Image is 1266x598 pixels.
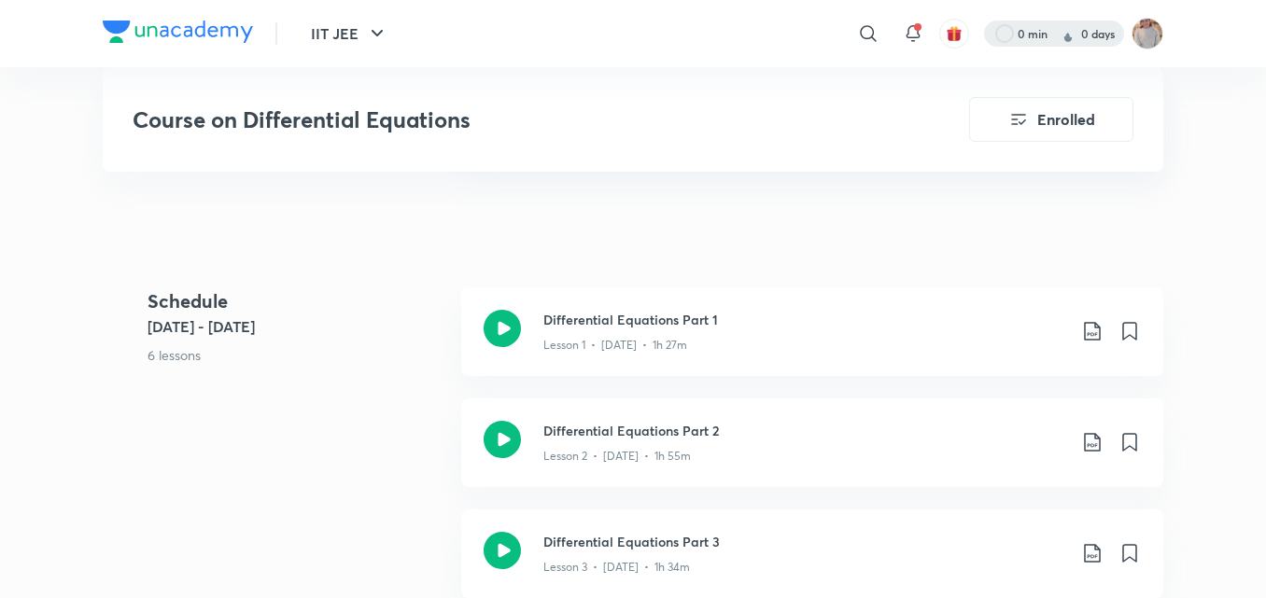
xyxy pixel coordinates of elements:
[543,448,691,465] p: Lesson 2 • [DATE] • 1h 55m
[461,398,1163,509] a: Differential Equations Part 2Lesson 2 • [DATE] • 1h 55m
[148,345,446,365] p: 6 lessons
[543,421,1066,440] h3: Differential Equations Part 2
[133,106,864,133] h3: Course on Differential Equations
[1059,24,1077,43] img: streak
[543,310,1066,329] h3: Differential Equations Part 1
[103,21,253,48] a: Company Logo
[946,25,963,42] img: avatar
[969,97,1133,142] button: Enrolled
[461,287,1163,398] a: Differential Equations Part 1Lesson 1 • [DATE] • 1h 27m
[103,21,253,43] img: Company Logo
[148,315,446,338] h5: [DATE] - [DATE]
[1132,18,1163,49] img: Apeksha dubey
[148,287,446,315] h4: Schedule
[300,15,400,52] button: IIT JEE
[939,19,969,49] button: avatar
[543,559,690,576] p: Lesson 3 • [DATE] • 1h 34m
[543,337,687,354] p: Lesson 1 • [DATE] • 1h 27m
[543,532,1066,551] h3: Differential Equations Part 3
